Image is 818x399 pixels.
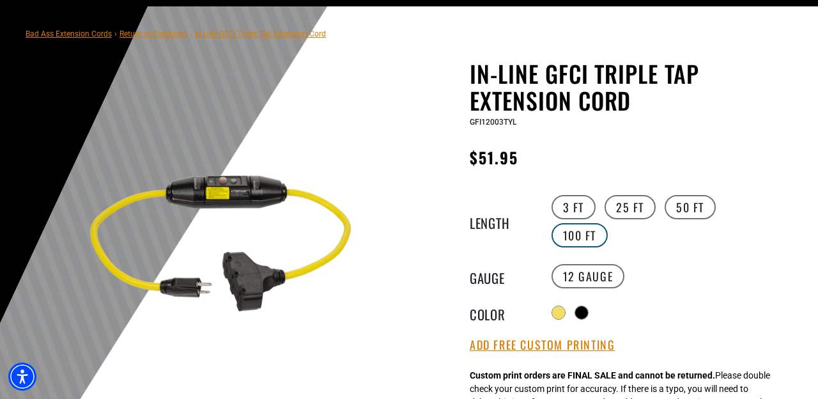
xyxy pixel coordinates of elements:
legend: Color [470,304,534,321]
label: 50 FT [665,195,716,219]
nav: breadcrumbs [26,26,326,41]
div: Accessibility Menu [8,363,36,391]
span: GFI12003TYL [470,118,516,127]
label: 3 FT [552,195,596,219]
h1: In-Line GFCI Triple Tap Extension Cord [470,60,783,114]
strong: Custom print orders are FINAL SALE and cannot be returned. [470,370,715,380]
label: 12 Gauge [552,264,625,288]
span: $51.95 [470,146,518,169]
a: Return to Collection [120,29,187,38]
span: In-Line GFCI Triple Tap Extension Cord [195,29,326,38]
label: 25 FT [605,195,656,219]
legend: Gauge [470,268,534,285]
button: Add Free Custom Printing [470,338,615,352]
span: › [190,29,192,38]
legend: Length [470,213,534,230]
a: Bad Ass Extension Cords [26,29,112,38]
label: 100 FT [552,223,608,247]
span: › [114,29,117,38]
